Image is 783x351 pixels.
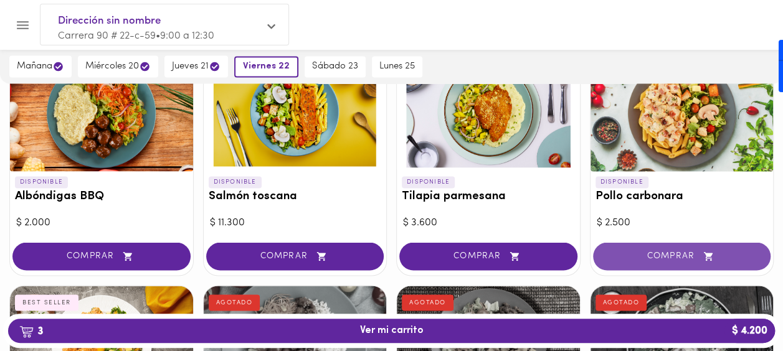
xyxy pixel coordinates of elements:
span: Carrera 90 # 22-c-59 • 9:00 a 12:30 [58,31,214,41]
span: miércoles 20 [85,60,151,72]
button: jueves 21 [164,55,228,77]
span: sábado 23 [312,61,358,72]
div: AGOTADO [402,294,453,311]
span: mañana [17,60,64,72]
h3: Tilapia parmesana [402,190,575,203]
button: COMPRAR [399,242,577,270]
button: COMPRAR [206,242,384,270]
button: COMPRAR [12,242,191,270]
button: sábado 23 [305,56,366,77]
button: lunes 25 [372,56,422,77]
span: viernes 22 [243,61,290,72]
span: Dirección sin nombre [58,13,259,29]
div: Pollo carbonara [591,53,774,171]
button: COMPRAR [593,242,771,270]
p: DISPONIBLE [15,176,68,187]
h3: Salmón toscana [209,190,382,203]
span: Ver mi carrito [360,325,424,337]
p: DISPONIBLE [402,176,455,187]
div: $ 2.000 [16,215,187,230]
button: viernes 22 [234,56,298,77]
button: mañana [9,55,72,77]
div: Tilapia parmesana [397,53,580,171]
button: Menu [7,10,38,40]
span: COMPRAR [28,251,175,261]
span: COMPRAR [609,251,756,261]
div: $ 11.300 [210,215,381,230]
iframe: Messagebird Livechat Widget [711,279,771,339]
img: cart.png [19,325,34,338]
span: jueves 21 [172,60,221,72]
p: DISPONIBLE [596,176,648,187]
button: miércoles 20 [78,55,158,77]
h3: Albóndigas BBQ [15,190,188,203]
div: AGOTADO [596,294,647,311]
button: 3Ver mi carrito$ 4.200 [8,319,775,343]
p: DISPONIBLE [209,176,262,187]
div: BEST SELLER [15,294,78,311]
span: lunes 25 [379,61,415,72]
div: AGOTADO [209,294,260,311]
div: $ 3.600 [403,215,574,230]
b: 3 [12,323,50,339]
h3: Pollo carbonara [596,190,769,203]
span: COMPRAR [415,251,562,261]
div: $ 2.500 [597,215,767,230]
span: COMPRAR [222,251,369,261]
div: Albóndigas BBQ [10,53,193,171]
div: Salmón toscana [204,53,387,171]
